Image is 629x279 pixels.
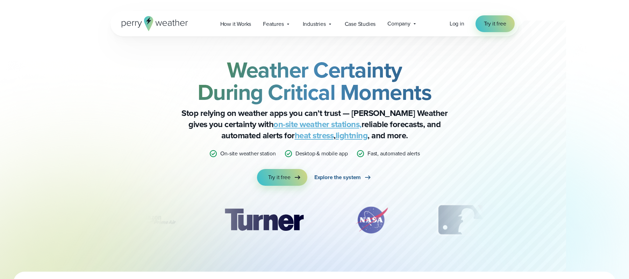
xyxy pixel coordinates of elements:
[198,53,432,109] strong: Weather Certainty During Critical Moments
[476,15,515,32] a: Try it free
[430,203,503,237] img: MLB.svg
[133,203,181,237] img: Amazon-Air-logo.svg
[347,203,396,237] img: NASA.svg
[303,20,326,28] span: Industries
[175,108,455,141] p: Stop relying on weather apps you can’t trust — [PERSON_NAME] Weather gives you certainty with rel...
[220,20,251,28] span: How it Works
[367,149,420,158] p: Fast, automated alerts
[387,20,410,28] span: Company
[214,17,257,31] a: How it Works
[450,20,464,28] a: Log in
[339,17,382,31] a: Case Studies
[345,20,376,28] span: Case Studies
[268,173,291,182] span: Try it free
[257,169,307,186] a: Try it free
[314,169,372,186] a: Explore the system
[336,129,368,142] a: lightning
[314,173,361,182] span: Explore the system
[273,118,362,131] a: on-site weather stations,
[133,203,181,237] div: 12 of 12
[214,203,314,237] div: 1 of 12
[295,129,334,142] a: heat stress
[295,149,348,158] p: Desktop & mobile app
[430,203,503,237] div: 3 of 12
[220,149,276,158] p: On-site weather station
[145,203,484,241] div: slideshow
[214,203,314,237] img: Turner-Construction_1.svg
[484,20,506,28] span: Try it free
[263,20,284,28] span: Features
[347,203,396,237] div: 2 of 12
